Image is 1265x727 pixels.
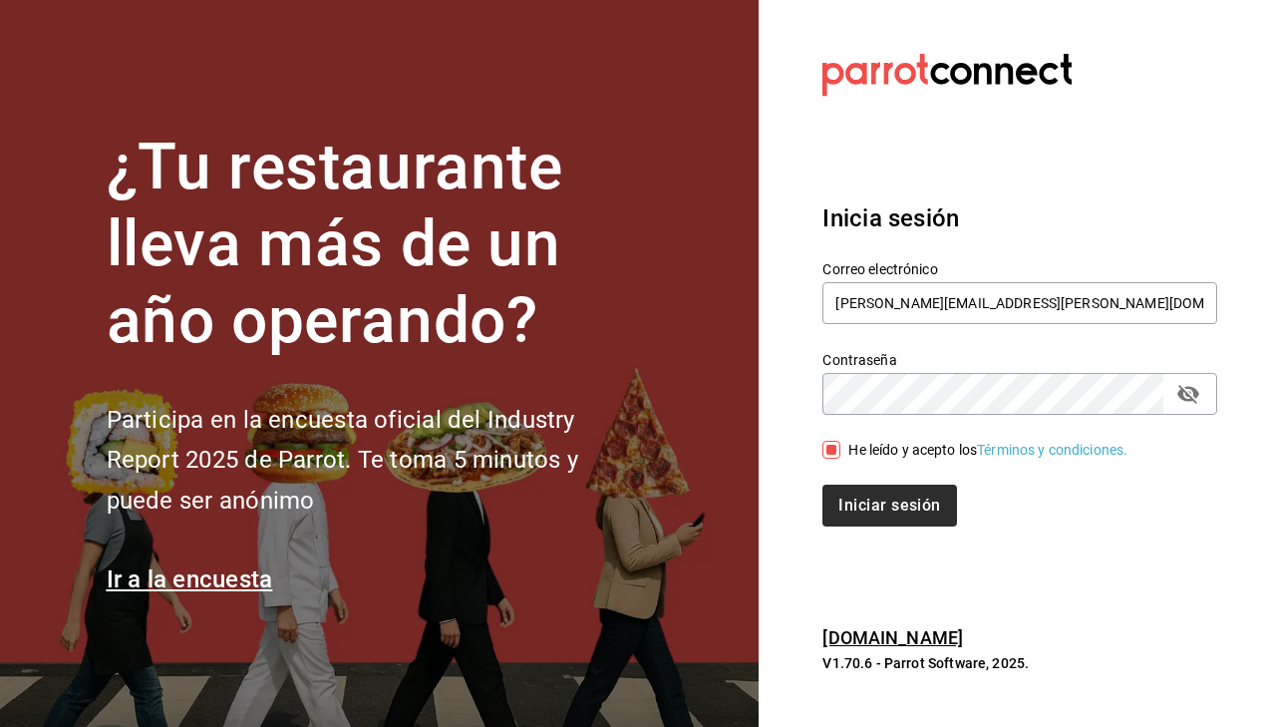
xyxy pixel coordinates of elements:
[822,653,1217,673] p: V1.70.6 - Parrot Software, 2025.
[822,353,1217,367] label: Contraseña
[822,262,1217,276] label: Correo electrónico
[822,627,963,648] a: [DOMAIN_NAME]
[107,565,273,593] a: Ir a la encuesta
[848,440,1127,461] div: He leído y acepto los
[1171,377,1205,411] button: passwordField
[977,442,1127,458] a: Términos y condiciones.
[822,200,1217,236] h3: Inicia sesión
[822,485,956,527] button: Iniciar sesión
[107,130,645,359] h1: ¿Tu restaurante lleva más de un año operando?
[107,400,645,522] h2: Participa en la encuesta oficial del Industry Report 2025 de Parrot. Te toma 5 minutos y puede se...
[822,282,1217,324] input: Ingresa tu correo electrónico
